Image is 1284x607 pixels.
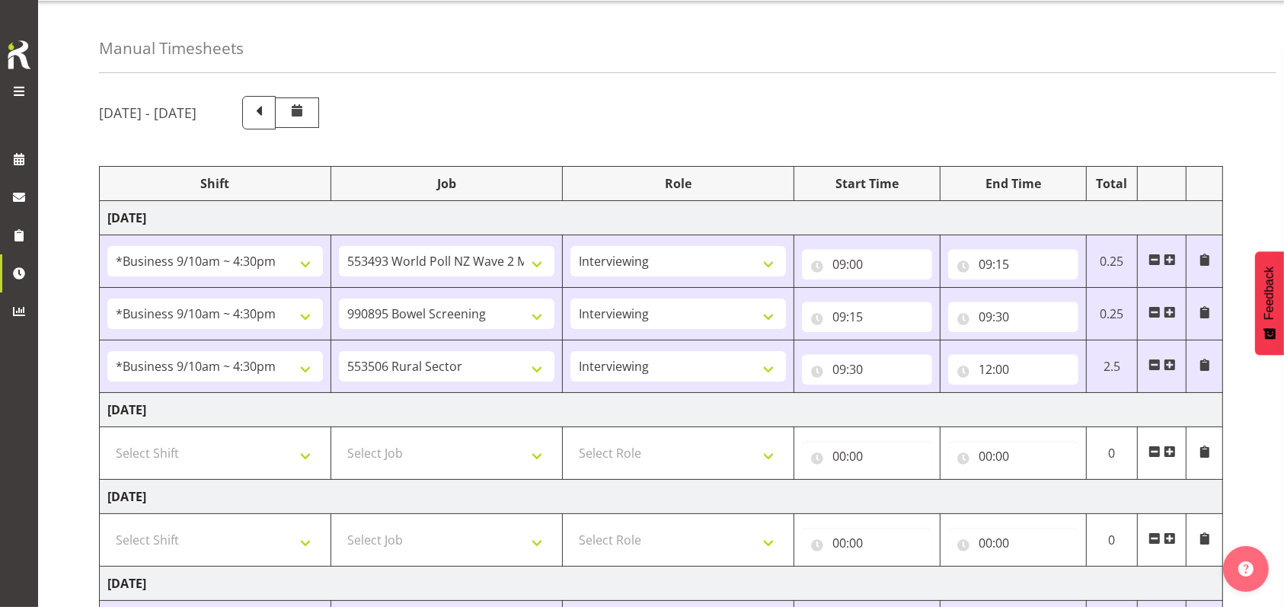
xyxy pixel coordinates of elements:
span: Feedback [1263,267,1276,320]
td: 0 [1087,514,1138,567]
button: Feedback - Show survey [1255,251,1284,355]
div: Shift [107,174,323,193]
input: Click to select... [802,441,932,471]
input: Click to select... [948,441,1078,471]
td: [DATE] [100,201,1223,235]
div: Role [570,174,786,193]
input: Click to select... [802,528,932,558]
td: 2.5 [1087,340,1138,393]
td: 0 [1087,427,1138,480]
div: Total [1094,174,1129,193]
input: Click to select... [948,528,1078,558]
input: Click to select... [802,302,932,332]
h4: Manual Timesheets [99,40,244,57]
input: Click to select... [948,249,1078,280]
td: 0.25 [1087,288,1138,340]
td: [DATE] [100,480,1223,514]
h5: [DATE] - [DATE] [99,104,196,121]
input: Click to select... [948,354,1078,385]
td: [DATE] [100,393,1223,427]
td: 0.25 [1087,235,1138,288]
img: help-xxl-2.png [1238,561,1254,577]
img: Rosterit icon logo [4,38,34,72]
td: [DATE] [100,567,1223,601]
input: Click to select... [802,354,932,385]
input: Click to select... [948,302,1078,332]
input: Click to select... [802,249,932,280]
div: Job [339,174,554,193]
div: Start Time [802,174,932,193]
div: End Time [948,174,1078,193]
